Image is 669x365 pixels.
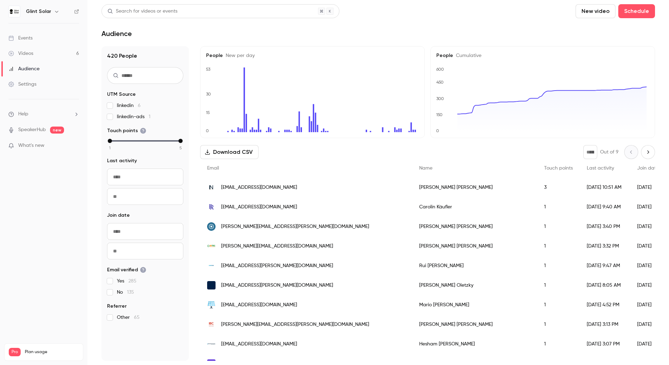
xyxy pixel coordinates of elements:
div: 1 [537,295,580,315]
div: [DATE] 9:40 AM [580,197,630,217]
span: Email verified [107,266,146,273]
img: Profile image for Salim [20,4,31,15]
span: [EMAIL_ADDRESS][DOMAIN_NAME] [221,203,297,211]
span: Join date [107,212,130,219]
span: New per day [223,53,255,58]
div: [DATE] [630,236,666,256]
text: 450 [436,80,444,85]
div: Hesham [PERSON_NAME] [412,334,537,354]
input: From [107,223,183,240]
img: elgin.com [207,222,216,231]
div: [DATE] [630,197,666,217]
button: Next page [641,145,655,159]
button: Upload attachment [33,229,39,235]
span: No [117,289,134,296]
h1: 420 People [107,52,183,60]
text: 30 [206,92,211,96]
div: [DATE] 10:51 AM [580,178,630,197]
text: 0 [206,128,209,133]
span: Cumulative [453,53,481,58]
div: [DATE] [630,178,666,197]
div: [DATE] [630,315,666,334]
div: [PERSON_NAME] [PERSON_NAME] [412,217,537,236]
button: Gif picker [22,229,28,235]
span: Other [117,314,140,321]
div: min [108,139,112,143]
img: ps.rolls-royce.com [207,203,216,211]
button: Submit [112,100,126,114]
a: SpeakerHub [18,126,46,134]
button: Send a message… [120,226,131,237]
div: Get notified by email [14,89,126,98]
span: 135 [127,290,134,295]
h1: [PERSON_NAME] [34,3,79,9]
img: windpower-gmbh.de [207,340,216,348]
img: in-tecenergy.com [207,242,216,250]
input: Enter your email [14,100,112,114]
div: 1 [537,236,580,256]
span: [EMAIL_ADDRESS][PERSON_NAME][DOMAIN_NAME] [221,282,333,289]
div: 1 [537,256,580,275]
div: Audience [8,65,40,72]
span: Last activity [107,157,137,164]
p: Active [34,9,48,16]
div: Mario [PERSON_NAME] [412,295,537,315]
span: [EMAIL_ADDRESS][PERSON_NAME][DOMAIN_NAME] [221,262,333,270]
img: aventron.com [207,262,216,270]
div: Search for videos or events [107,8,177,15]
span: [EMAIL_ADDRESS][DOMAIN_NAME] [221,301,297,309]
h5: People [206,52,419,59]
img: fmb-solar.de [207,301,216,309]
textarea: Message… [6,214,134,226]
p: Out of 9 [600,149,619,156]
text: 15 [206,110,210,115]
input: To [107,188,183,205]
button: Emoji picker [11,229,16,235]
text: 600 [436,67,444,72]
span: Touch points [107,127,146,134]
span: linkedin [117,102,141,109]
span: [EMAIL_ADDRESS][DOMAIN_NAME] [221,341,297,348]
img: garbe.de [207,281,216,289]
text: 300 [436,96,444,101]
div: Settings [8,81,36,88]
span: 5 [179,145,182,151]
span: [EMAIL_ADDRESS][DOMAIN_NAME] [221,184,297,191]
div: [DATE] [630,275,666,295]
img: invanova.com [207,183,216,192]
div: [DATE] 9:47 AM [580,256,630,275]
div: 3 [537,178,580,197]
div: Salim says… [6,131,134,182]
div: [PERSON_NAME] [PERSON_NAME] [412,236,537,256]
div: Give the team a way to reach you: [11,65,96,72]
text: 0 [436,128,439,133]
span: UTM Source [107,91,136,98]
span: Email [207,166,219,171]
div: [DATE] [630,256,666,275]
div: user says… [6,40,134,61]
input: To [107,243,183,259]
div: Rui [PERSON_NAME] [412,256,537,275]
span: 6 [138,103,141,108]
div: [DATE] 3:13 PM [580,315,630,334]
span: Last activity [587,166,614,171]
span: linkedin-ads [117,113,150,120]
button: Schedule [618,4,655,18]
text: 53 [206,67,211,72]
div: unshare my slides [84,44,129,51]
h6: Glint Solar [26,8,51,15]
div: Close [123,3,135,15]
span: Name [419,166,432,171]
div: [DATE] [630,334,666,354]
img: ibc-solar.de [207,320,216,329]
h5: People [436,52,649,59]
div: Operator says… [6,77,134,131]
button: Home [110,3,123,16]
div: [DATE] [630,217,666,236]
div: 1 [537,315,580,334]
div: [DATE] 8:05 AM [580,275,630,295]
div: [DATE] 3:07 PM [580,334,630,354]
div: 1 [537,197,580,217]
span: new [50,127,64,134]
input: From [107,169,183,185]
